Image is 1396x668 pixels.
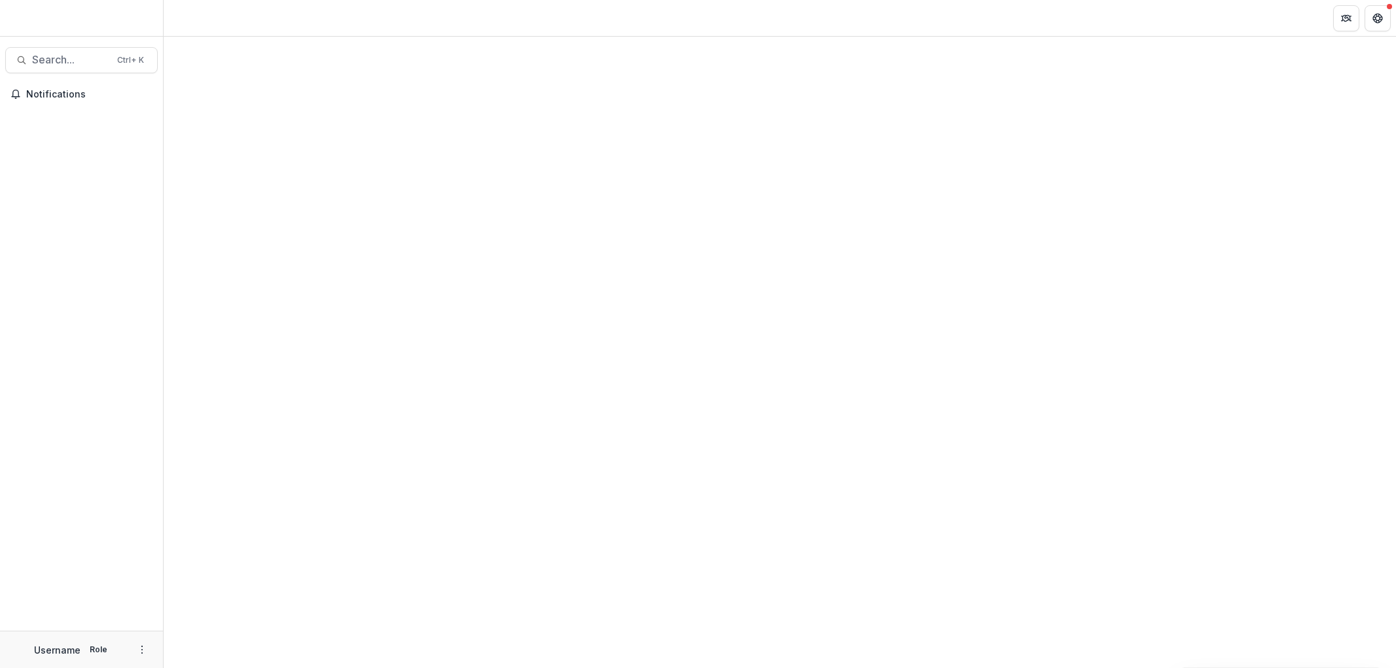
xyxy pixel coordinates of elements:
button: Search... [5,47,158,73]
p: Role [86,644,111,656]
button: Notifications [5,84,158,105]
button: Partners [1333,5,1359,31]
p: Username [34,643,81,657]
div: Ctrl + K [115,53,147,67]
button: Get Help [1365,5,1391,31]
span: Notifications [26,89,152,100]
button: More [134,642,150,658]
span: Search... [32,54,109,66]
